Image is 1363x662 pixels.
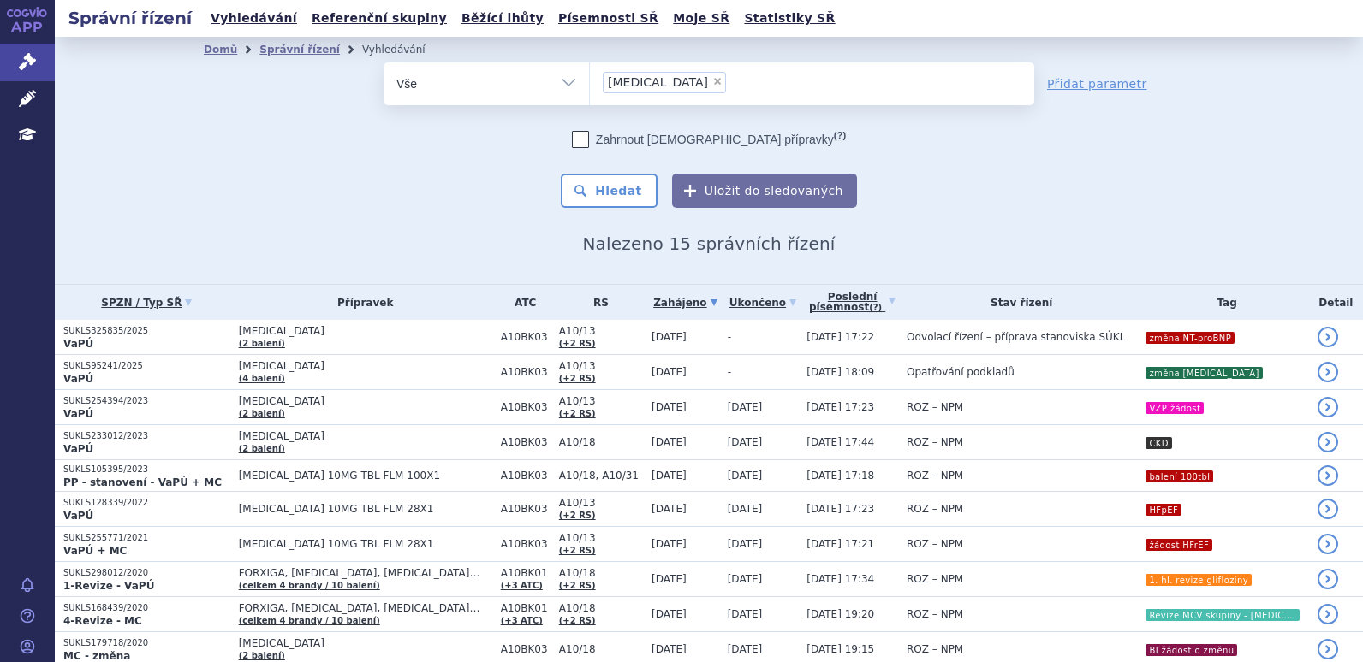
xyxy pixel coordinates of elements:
a: detail [1318,465,1338,486]
a: detail [1318,397,1338,417]
a: detail [1318,534,1338,554]
span: [DATE] [728,401,763,413]
span: A10/18, A10/31 [559,470,643,482]
a: Statistiky SŘ [739,7,840,30]
p: SUKLS168439/2020 [63,602,230,614]
span: × [712,76,723,86]
a: (+3 ATC) [501,616,543,625]
a: detail [1318,569,1338,589]
span: A10BK03 [501,366,551,378]
i: HFpEF [1146,504,1181,516]
a: Písemnosti SŘ [553,7,664,30]
i: změna NT-proBNP [1146,332,1235,344]
a: (celkem 4 brandy / 10 balení) [239,581,380,590]
i: Revize MCV skupiny - [MEDICAL_DATA] [1146,609,1300,621]
button: Hledat [561,174,658,208]
span: [DATE] [728,470,763,482]
span: [DATE] 17:34 [806,573,874,585]
span: - [728,331,731,343]
span: [DATE] [728,436,763,448]
strong: VaPÚ [63,373,93,385]
p: SUKLS105395/2023 [63,464,230,476]
span: A10/13 [559,497,643,509]
th: Přípravek [230,285,492,320]
span: Opatřování podkladů [907,366,1015,378]
a: detail [1318,362,1338,382]
th: RS [551,285,643,320]
a: Ukončeno [728,291,799,315]
span: [DATE] 19:15 [806,643,874,655]
h2: Správní řízení [55,6,205,30]
strong: 4-Revize - MC [63,615,142,627]
span: [DATE] [652,503,687,515]
a: Domů [204,44,237,56]
span: A10BK01 [501,567,551,579]
span: ROZ – NPM [907,503,963,515]
a: (2 balení) [239,651,285,660]
a: detail [1318,499,1338,519]
p: SUKLS128339/2022 [63,497,230,509]
span: [MEDICAL_DATA] 10MG TBL FLM 28X1 [239,503,492,515]
span: [DATE] 17:22 [806,331,874,343]
strong: VaPÚ [63,510,93,522]
p: SUKLS325835/2025 [63,325,230,337]
a: (2 balení) [239,339,285,348]
th: Detail [1309,285,1363,320]
a: Běžící lhůty [456,7,549,30]
span: A10/13 [559,532,643,544]
span: [DATE] [728,643,763,655]
span: A10BK03 [501,436,551,448]
i: VZP žádost [1146,402,1204,414]
span: [DATE] [728,573,763,585]
span: [MEDICAL_DATA] [239,395,492,407]
span: [MEDICAL_DATA] 10MG TBL FLM 28X1 [239,538,492,550]
span: [DATE] [652,643,687,655]
p: SUKLS254394/2023 [63,395,230,407]
span: [DATE] [652,331,687,343]
i: žádost HFrEF [1146,539,1212,551]
abbr: (?) [834,130,846,141]
th: Stav řízení [898,285,1136,320]
a: detail [1318,604,1338,624]
span: A10/18 [559,643,643,655]
i: balení 100tbl [1146,470,1213,482]
a: SPZN / Typ SŘ [63,291,230,315]
span: Nalezeno 15 správních řízení [582,233,835,254]
span: - [728,366,731,378]
a: Referenční skupiny [307,7,452,30]
span: A10BK03 [501,401,551,413]
strong: MC - změna [63,650,130,662]
span: [MEDICAL_DATA] [239,325,492,337]
a: (4 balení) [239,374,285,383]
span: ROZ – NPM [907,436,963,448]
a: (2 balení) [239,444,285,453]
span: A10BK03 [501,643,551,655]
span: [DATE] [728,538,763,550]
p: SUKLS255771/2021 [63,532,230,544]
span: A10/13 [559,395,643,407]
span: [DATE] [728,608,763,620]
span: [MEDICAL_DATA] [608,76,708,88]
span: [DATE] [728,503,763,515]
span: ROZ – NPM [907,573,963,585]
span: A10/13 [559,360,643,372]
span: FORXIGA, [MEDICAL_DATA], [MEDICAL_DATA]… [239,602,492,614]
a: detail [1318,432,1338,452]
span: ROZ – NPM [907,401,963,413]
p: SUKLS179718/2020 [63,637,230,649]
a: detail [1318,327,1338,347]
strong: 1-Revize - VaPÚ [63,580,154,592]
strong: VaPÚ [63,443,93,455]
span: Odvolací řízení – příprava stanoviska SÚKL [907,331,1125,343]
span: ROZ – NPM [907,608,963,620]
span: [DATE] 17:21 [806,538,874,550]
span: [MEDICAL_DATA] 10MG TBL FLM 100X1 [239,470,492,482]
span: [DATE] 18:09 [806,366,874,378]
a: Přidat parametr [1047,75,1147,92]
span: ROZ – NPM [907,538,963,550]
span: [DATE] [652,401,687,413]
a: Moje SŘ [668,7,735,30]
li: Vyhledávání [362,37,448,62]
a: (2 balení) [239,409,285,418]
button: Uložit do sledovaných [672,174,857,208]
